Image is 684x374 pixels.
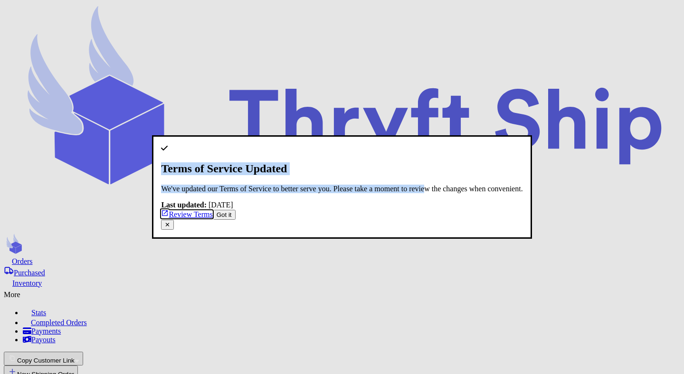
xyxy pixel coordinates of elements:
[161,185,522,193] p: We've updated our Terms of Service to better serve you. Please take a moment to review the change...
[161,220,174,230] button: ✕
[161,210,212,218] a: Review Terms
[161,162,522,175] h2: Terms of Service Updated
[213,210,236,220] button: Got it
[161,201,207,209] strong: Last updated:
[161,201,522,209] div: [DATE]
